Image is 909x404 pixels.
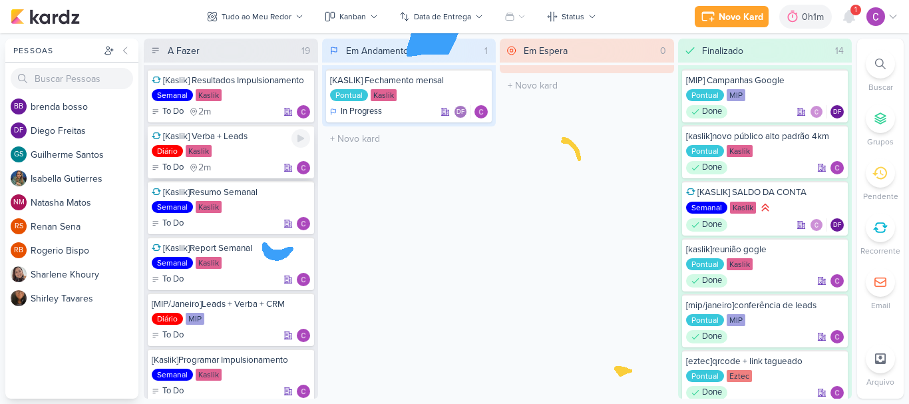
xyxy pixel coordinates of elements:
[686,386,727,399] div: Done
[196,89,222,101] div: Kaslik
[31,196,138,210] div: N a t a s h a M a t o s
[702,161,722,174] p: Done
[686,75,844,87] div: [MIP] Campanhas Google
[11,170,27,186] img: Isabella Gutierres
[759,201,772,214] div: Prioridade Alta
[14,127,23,134] p: DF
[152,217,184,230] div: To Do
[830,44,849,58] div: 14
[371,89,397,101] div: Kaslik
[686,370,724,382] div: Pontual
[162,273,184,286] p: To Do
[686,218,727,232] div: Done
[11,68,133,89] input: Buscar Pessoas
[686,244,844,256] div: [kaslik]reunião gogle
[297,273,310,286] div: Responsável: Carlos Lima
[152,273,184,286] div: To Do
[456,109,464,116] p: DF
[833,222,841,229] p: DF
[11,146,27,162] div: Guilherme Santos
[11,122,27,138] div: Diego Freitas
[857,49,904,93] li: Ctrl + F
[297,105,310,118] img: Carlos Lima
[152,105,184,118] div: To Do
[152,75,310,87] div: [Kaslik] Resultados Impulsionamento
[341,105,382,118] p: In Progress
[830,386,844,399] div: Responsável: Carlos Lima
[867,136,894,148] p: Grupos
[297,385,310,398] img: Carlos Lima
[686,274,727,288] div: Done
[830,274,844,288] div: Responsável: Carlos Lima
[330,105,382,118] div: In Progress
[686,300,844,311] div: [mip/janeiro]conferência de leads
[297,161,310,174] div: Responsável: Carlos Lima
[830,161,844,174] div: Responsável: Carlos Lima
[702,386,722,399] p: Done
[11,266,27,282] img: Sharlene Khoury
[291,129,310,148] div: Ligar relógio
[152,354,310,366] div: [Kaslik]Programar Impulsionamento
[686,130,844,142] div: [kaslik]novo público alto padrão 4km
[152,161,184,174] div: To Do
[702,105,722,118] p: Done
[454,105,467,118] div: Diego Freitas
[152,242,310,254] div: [Kaslik]Report Semanal
[297,161,310,174] img: Carlos Lima
[727,258,753,270] div: Kaslik
[830,274,844,288] img: Carlos Lima
[686,105,727,118] div: Done
[152,257,193,269] div: Semanal
[686,258,724,270] div: Pontual
[162,161,184,174] p: To Do
[15,223,23,230] p: RS
[830,386,844,399] img: Carlos Lima
[168,44,200,58] div: A Fazer
[14,103,23,110] p: bb
[31,148,138,162] div: G u i l h e r m e S a n t o s
[152,186,310,198] div: [Kaslik]Resumo Semanal
[830,218,844,232] div: Responsável: Diego Freitas
[11,45,101,57] div: Pessoas
[11,99,27,114] div: brenda bosso
[730,202,756,214] div: Kaslik
[524,44,568,58] div: Em Espera
[13,199,25,206] p: NM
[162,385,184,398] p: To Do
[802,10,828,24] div: 0h1m
[196,257,222,269] div: Kaslik
[686,186,844,198] div: [KASLIK] SALDO DA CONTA
[866,7,885,26] img: Carlos Lima
[152,313,183,325] div: Diário
[686,314,724,326] div: Pontual
[502,76,671,95] input: + Novo kard
[297,273,310,286] img: Carlos Lima
[863,190,898,202] p: Pendente
[830,161,844,174] img: Carlos Lima
[152,385,184,398] div: To Do
[854,5,857,15] span: 1
[727,370,752,382] div: Eztec
[297,329,310,342] img: Carlos Lima
[297,329,310,342] div: Responsável: Carlos Lima
[686,145,724,157] div: Pontual
[189,161,211,174] div: último check-in há 2 meses
[686,355,844,367] div: [eztec]qrcode + link tagueado
[719,10,763,24] div: Novo Kard
[727,89,745,101] div: MIP
[152,145,183,157] div: Diário
[479,44,493,58] div: 1
[830,105,844,118] div: Responsável: Diego Freitas
[31,244,138,258] div: R o g e r i o B i s p o
[31,292,138,305] div: S h i r l e y T a v a r e s
[727,145,753,157] div: Kaslik
[727,314,745,326] div: MIP
[196,369,222,381] div: Kaslik
[474,105,488,118] img: Carlos Lima
[11,9,80,25] img: kardz.app
[196,201,222,213] div: Kaslik
[297,385,310,398] div: Responsável: Carlos Lima
[695,6,769,27] button: Novo Kard
[866,376,894,388] p: Arquivo
[296,44,315,58] div: 19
